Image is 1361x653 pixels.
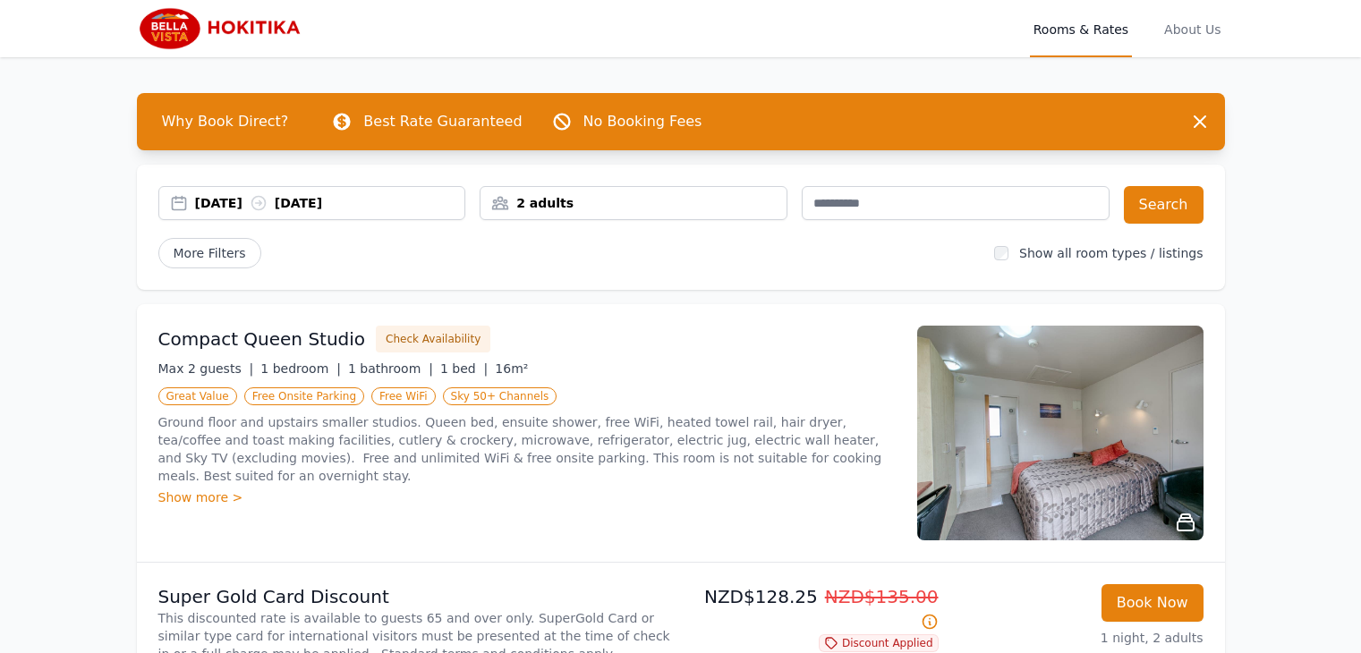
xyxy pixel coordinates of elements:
button: Book Now [1102,584,1204,622]
div: 2 adults [481,194,787,212]
span: Free Onsite Parking [244,387,364,405]
p: No Booking Fees [583,111,702,132]
p: Ground floor and upstairs smaller studios. Queen bed, ensuite shower, free WiFi, heated towel rai... [158,413,896,485]
div: Show more > [158,488,896,506]
span: 16m² [495,361,528,376]
span: Great Value [158,387,237,405]
span: More Filters [158,238,261,268]
span: 1 bathroom | [348,361,433,376]
p: Best Rate Guaranteed [363,111,522,132]
img: Bella Vista Hokitika [137,7,309,50]
span: Max 2 guests | [158,361,254,376]
label: Show all room types / listings [1019,246,1203,260]
button: Check Availability [376,326,490,352]
p: NZD$128.25 [688,584,939,634]
button: Search [1124,186,1204,224]
span: Free WiFi [371,387,436,405]
span: Sky 50+ Channels [443,387,557,405]
h3: Compact Queen Studio [158,326,366,352]
div: [DATE] [DATE] [195,194,465,212]
p: Super Gold Card Discount [158,584,674,609]
span: 1 bed | [440,361,488,376]
span: Discount Applied [819,634,939,652]
p: 1 night, 2 adults [953,629,1204,647]
span: NZD$135.00 [825,586,939,607]
span: Why Book Direct? [148,104,303,140]
span: 1 bedroom | [260,361,341,376]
